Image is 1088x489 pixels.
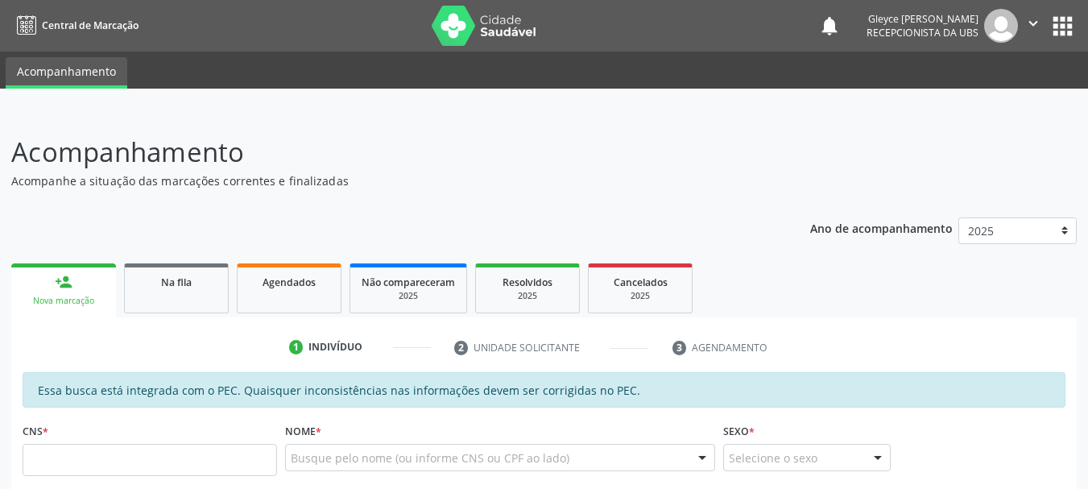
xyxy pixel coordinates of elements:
div: 1 [289,340,304,354]
div: 2025 [600,290,681,302]
p: Ano de acompanhamento [810,218,953,238]
button: apps [1049,12,1077,40]
button:  [1018,9,1049,43]
span: Agendados [263,276,316,289]
span: Cancelados [614,276,668,289]
div: Gleyce [PERSON_NAME] [867,12,978,26]
span: Na fila [161,276,192,289]
a: Central de Marcação [11,12,139,39]
span: Busque pelo nome (ou informe CNS ou CPF ao lado) [291,450,569,466]
div: Nova marcação [23,295,105,307]
div: Essa busca está integrada com o PEC. Quaisquer inconsistências nas informações devem ser corrigid... [23,372,1065,408]
span: Recepcionista da UBS [867,26,978,39]
img: img [984,9,1018,43]
div: person_add [55,273,72,291]
label: Nome [285,419,321,444]
button: notifications [818,15,841,37]
div: Indivíduo [308,340,362,354]
i:  [1024,15,1042,32]
a: Acompanhamento [6,57,127,89]
span: Não compareceram [362,276,455,289]
p: Acompanhamento [11,132,757,172]
div: 2025 [362,290,455,302]
p: Acompanhe a situação das marcações correntes e finalizadas [11,172,757,189]
span: Selecione o sexo [729,450,817,466]
label: Sexo [723,419,755,444]
span: Central de Marcação [42,19,139,32]
span: Resolvidos [503,276,552,289]
div: 2025 [487,290,568,302]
